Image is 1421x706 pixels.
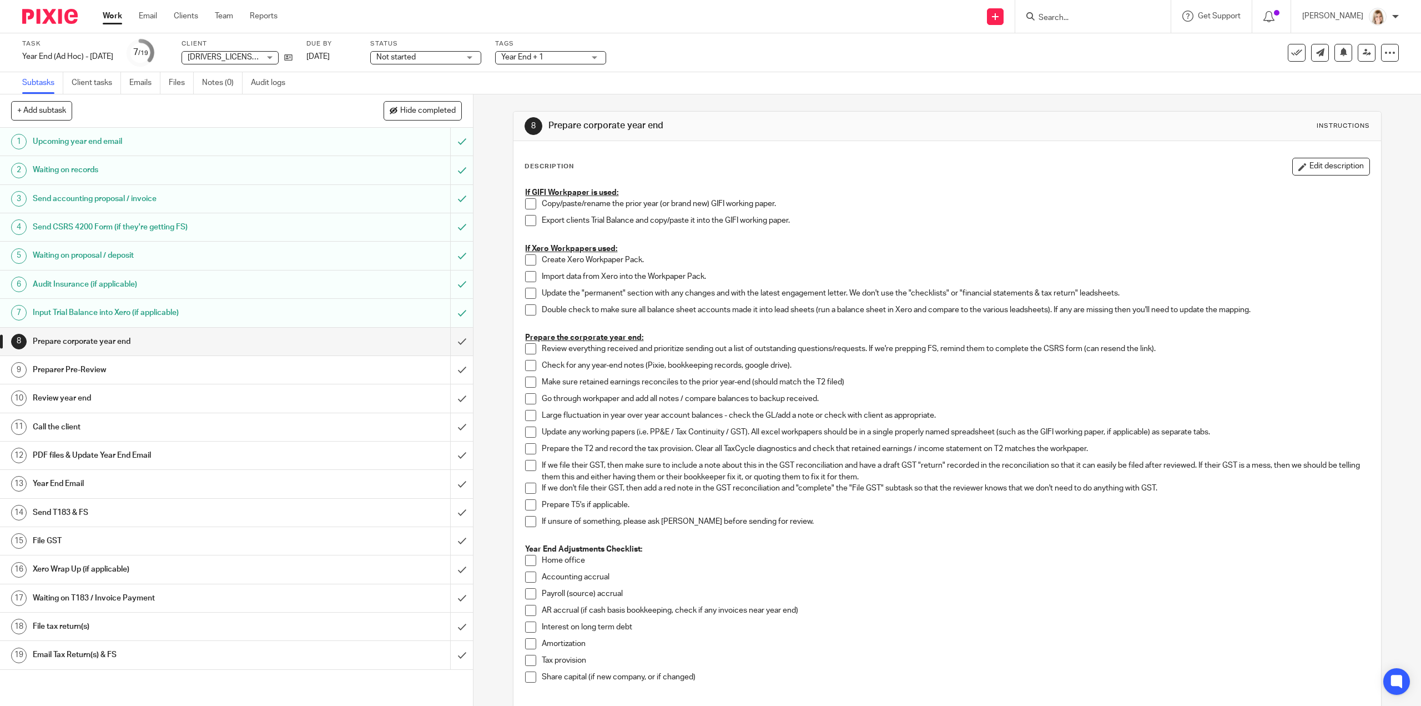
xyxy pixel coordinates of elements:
small: /19 [138,50,148,56]
a: Audit logs [251,72,294,94]
label: Task [22,39,113,48]
h1: Call the client [33,419,304,435]
span: Hide completed [400,107,456,116]
strong: Year End Adjustments Checklist: [525,545,642,553]
div: 14 [11,505,27,520]
div: 15 [11,533,27,549]
label: Due by [306,39,356,48]
u: Prepare the corporate year end: [525,334,643,342]
a: Emails [129,72,160,94]
p: Tax provision [542,655,1369,666]
label: Status [370,39,481,48]
h1: Waiting on records [33,162,304,178]
div: 9 [11,362,27,378]
img: Pixie [22,9,78,24]
p: AR accrual (if cash basis bookkeeping, check if any invoices near year end) [542,605,1369,616]
h1: PDF files & Update Year End Email [33,447,304,464]
div: 19 [11,648,27,663]
div: Year End (Ad Hoc) - [DATE] [22,51,113,62]
a: Client tasks [72,72,121,94]
h1: File tax return(s) [33,618,304,635]
a: Subtasks [22,72,63,94]
a: Clients [174,11,198,22]
p: Amortization [542,638,1369,649]
div: 10 [11,390,27,406]
p: Update any working papers (i.e. PP&E / Tax Continuity / GST). All excel workpapers should be in a... [542,427,1369,438]
h1: Waiting on proposal / deposit [33,247,304,264]
button: Hide completed [384,101,462,120]
span: Get Support [1198,12,1241,20]
p: Export clients Trial Balance and copy/paste it into the GIFI working paper. [542,215,1369,226]
button: + Add subtask [11,101,72,120]
h1: File GST [33,533,304,549]
div: 6 [11,277,27,292]
button: Edit description [1292,158,1370,176]
p: Accounting accrual [542,572,1369,583]
a: Team [215,11,233,22]
p: Interest on long term debt [542,622,1369,633]
h1: Prepare corporate year end [33,333,304,350]
u: If GIFI Workpaper is used: [525,189,618,197]
p: Make sure retained earnings reconciles to the prior year-end (should match the T2 filed) [542,377,1369,388]
p: Prepare the T2 and record the tax provision. Clear all TaxCycle diagnostics and check that retain... [542,443,1369,454]
div: 3 [11,191,27,207]
a: Work [103,11,122,22]
u: If Xero Workpapers used: [525,245,617,253]
h1: Prepare corporate year end [548,120,971,132]
div: Instructions [1317,122,1370,131]
a: Notes (0) [202,72,243,94]
img: Tayler%20Headshot%20Compressed%20Resized%202.jpg [1369,8,1387,26]
h1: Preparer Pre-Review [33,362,304,378]
h1: Send T183 & FS [33,504,304,521]
a: Email [139,11,157,22]
p: Create Xero Workpaper Pack. [542,254,1369,266]
p: Copy/paste/rename the prior year (or brand new) GIFI working paper. [542,198,1369,209]
p: If we don't file their GST, then add a red note in the GST reconciliation and "complete" the "Fil... [542,483,1369,494]
div: 7 [133,46,148,59]
div: 4 [11,219,27,235]
span: Year End + 1 [501,53,543,61]
span: [DATE] [306,53,330,61]
p: If we file their GST, then make sure to include a note about this in the GST reconciliation and h... [542,460,1369,483]
h1: Input Trial Balance into Xero (if applicable) [33,304,304,321]
h1: Audit Insurance (if applicable) [33,276,304,293]
div: 11 [11,419,27,435]
h1: Review year end [33,390,304,407]
h1: Year End Email [33,475,304,492]
label: Tags [495,39,606,48]
p: Go through workpaper and add all notes / compare balances to backup received. [542,393,1369,404]
h1: Email Tax Return(s) & FS [33,647,304,663]
div: 17 [11,590,27,606]
h1: Send accounting proposal / invoice [33,191,304,207]
div: 8 [11,334,27,349]
p: [PERSON_NAME] [1302,11,1363,22]
h1: Xero Wrap Up (if applicable) [33,561,304,578]
label: Client [182,39,293,48]
p: Description [525,162,574,171]
div: 12 [11,448,27,463]
div: 2 [11,163,27,178]
h1: Send CSRS 4200 Form (if they're getting FS) [33,219,304,236]
p: Import data from Xero into the Workpaper Pack. [542,271,1369,282]
span: Not started [376,53,416,61]
input: Search [1037,13,1137,23]
h1: Waiting on T183 / Invoice Payment [33,590,304,607]
div: 16 [11,562,27,578]
div: 13 [11,476,27,492]
div: Year End (Ad Hoc) - February 2025 [22,51,113,62]
h1: Upcoming year end email [33,133,304,150]
p: Share capital (if new company, or if changed) [542,672,1369,683]
div: 5 [11,248,27,264]
p: Review everything received and prioritize sending out a list of outstanding questions/requests. I... [542,343,1369,354]
p: Home office [542,555,1369,566]
p: Payroll (source) accrual [542,588,1369,599]
p: Double check to make sure all balance sheet accounts made it into lead sheets (run a balance shee... [542,304,1369,316]
p: Update the "permanent" section with any changes and with the latest engagement letter. We don't u... [542,288,1369,299]
span: [DRIVERS_LICENSE_NUMBER] Alberta Ltd. [188,53,336,61]
a: Reports [250,11,278,22]
p: Prepare T5's if applicable. [542,499,1369,510]
p: Large fluctuation in year over year account balances - check the GL/add a note or check with clie... [542,410,1369,421]
div: 1 [11,134,27,149]
p: If unsure of something, please ask [PERSON_NAME] before sending for review. [542,516,1369,527]
div: 18 [11,619,27,634]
